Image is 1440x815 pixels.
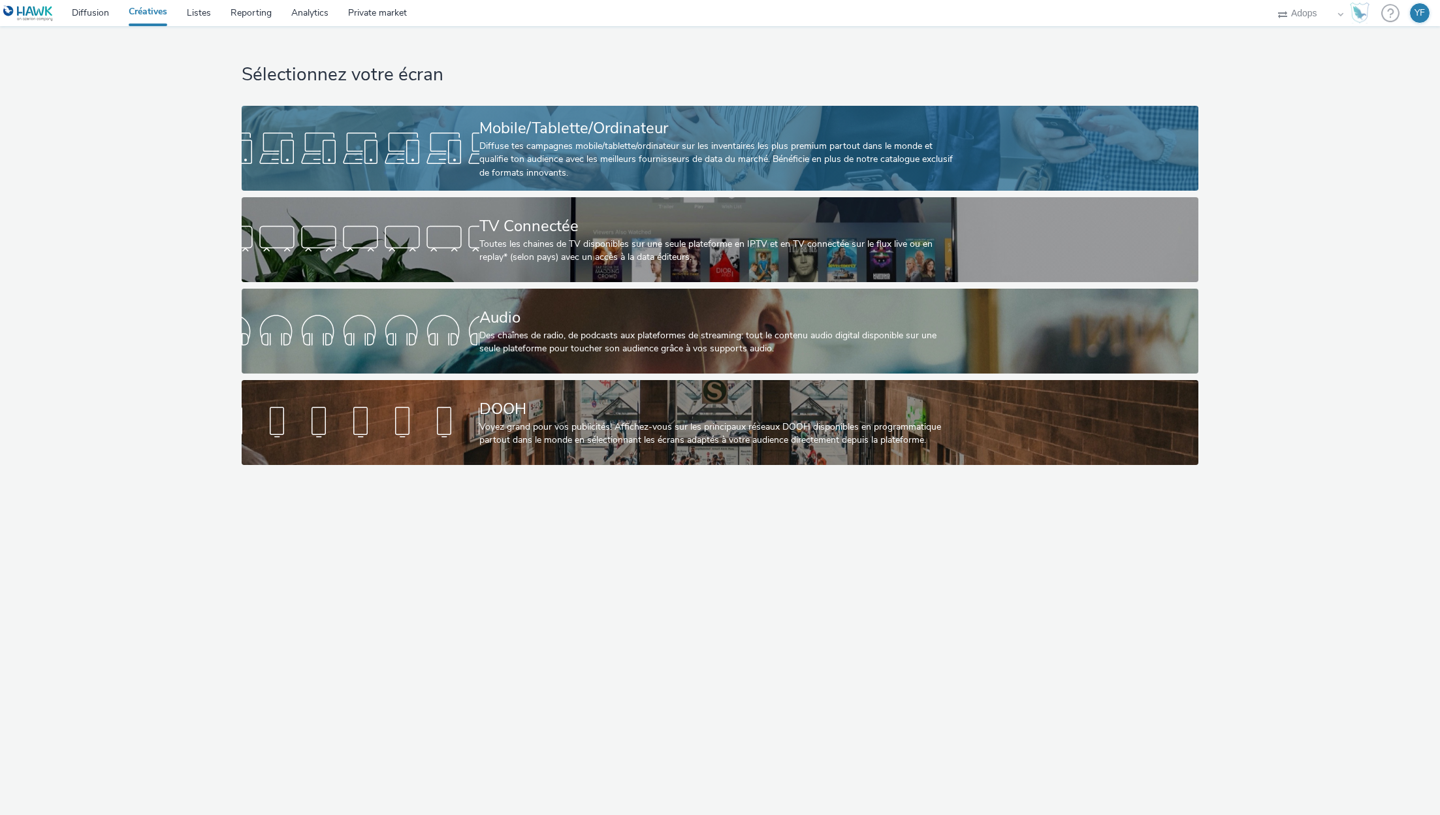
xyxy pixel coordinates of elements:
div: Toutes les chaines de TV disponibles sur une seule plateforme en IPTV et en TV connectée sur le f... [479,238,955,264]
h1: Sélectionnez votre écran [242,63,1198,88]
img: undefined Logo [3,5,54,22]
a: TV ConnectéeToutes les chaines de TV disponibles sur une seule plateforme en IPTV et en TV connec... [242,197,1198,282]
a: Mobile/Tablette/OrdinateurDiffuse tes campagnes mobile/tablette/ordinateur sur les inventaires le... [242,106,1198,191]
img: Hawk Academy [1350,3,1369,24]
div: Diffuse tes campagnes mobile/tablette/ordinateur sur les inventaires les plus premium partout dan... [479,140,955,180]
a: AudioDes chaînes de radio, de podcasts aux plateformes de streaming: tout le contenu audio digita... [242,289,1198,374]
div: Mobile/Tablette/Ordinateur [479,117,955,140]
div: DOOH [479,398,955,421]
div: YF [1415,3,1425,23]
div: TV Connectée [479,215,955,238]
div: Voyez grand pour vos publicités! Affichez-vous sur les principaux réseaux DOOH disponibles en pro... [479,421,955,447]
div: Des chaînes de radio, de podcasts aux plateformes de streaming: tout le contenu audio digital dis... [479,329,955,356]
a: Hawk Academy [1350,3,1375,24]
div: Audio [479,306,955,329]
a: DOOHVoyez grand pour vos publicités! Affichez-vous sur les principaux réseaux DOOH disponibles en... [242,380,1198,465]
